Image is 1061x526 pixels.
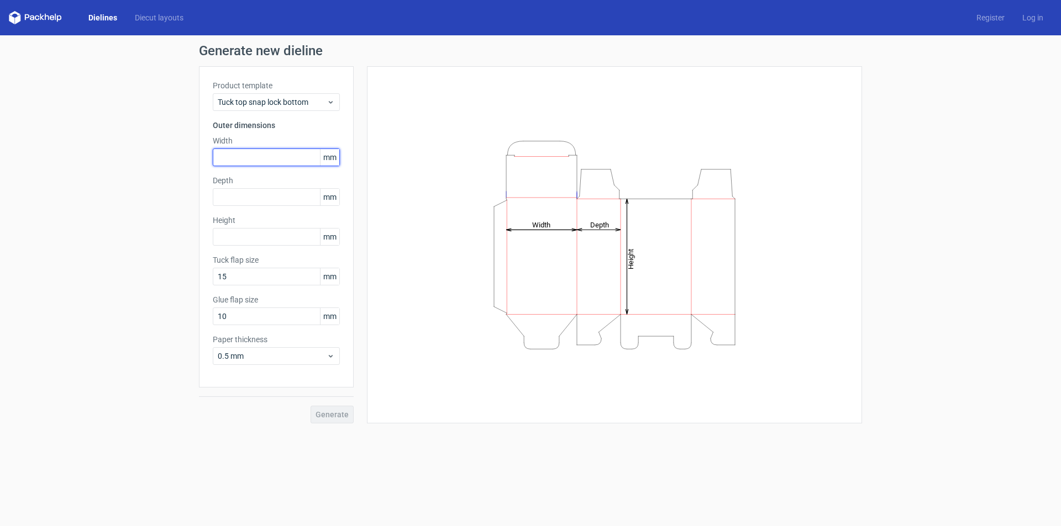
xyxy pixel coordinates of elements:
span: mm [320,268,339,285]
a: Dielines [80,12,126,23]
span: Tuck top snap lock bottom [218,97,327,108]
a: Log in [1013,12,1052,23]
label: Glue flap size [213,294,340,305]
a: Diecut layouts [126,12,192,23]
h3: Outer dimensions [213,120,340,131]
span: mm [320,149,339,166]
tspan: Depth [590,220,609,229]
label: Width [213,135,340,146]
tspan: Height [627,248,635,269]
a: Register [968,12,1013,23]
tspan: Width [532,220,550,229]
label: Height [213,215,340,226]
h1: Generate new dieline [199,44,862,57]
label: Paper thickness [213,334,340,345]
span: mm [320,308,339,325]
span: mm [320,229,339,245]
label: Depth [213,175,340,186]
span: mm [320,189,339,205]
label: Tuck flap size [213,254,340,265]
span: 0.5 mm [218,350,327,362]
label: Product template [213,80,340,91]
